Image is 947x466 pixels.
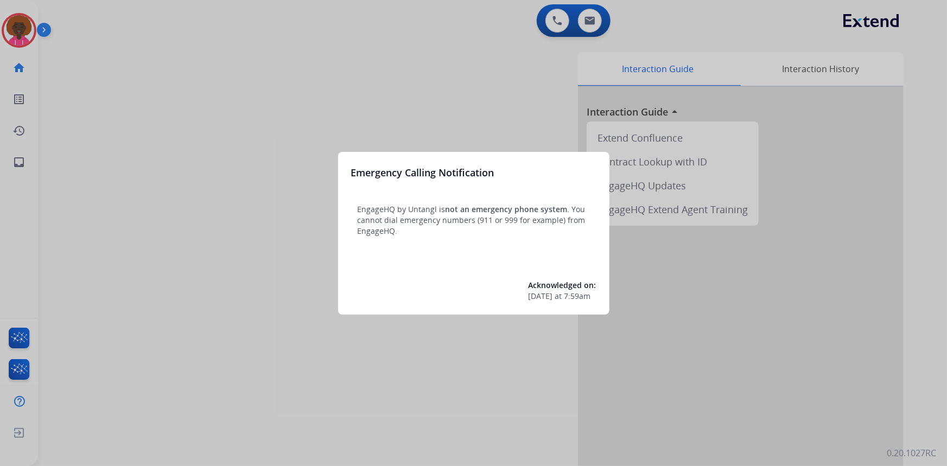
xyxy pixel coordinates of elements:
[564,291,591,302] span: 7:59am
[446,204,568,214] span: not an emergency phone system
[529,291,553,302] span: [DATE]
[358,204,590,237] p: EngageHQ by Untangl is . You cannot dial emergency numbers (911 or 999 for example) from EngageHQ.
[529,291,596,302] div: at
[887,446,936,459] p: 0.20.1027RC
[351,165,494,180] h3: Emergency Calling Notification
[529,280,596,290] span: Acknowledged on:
